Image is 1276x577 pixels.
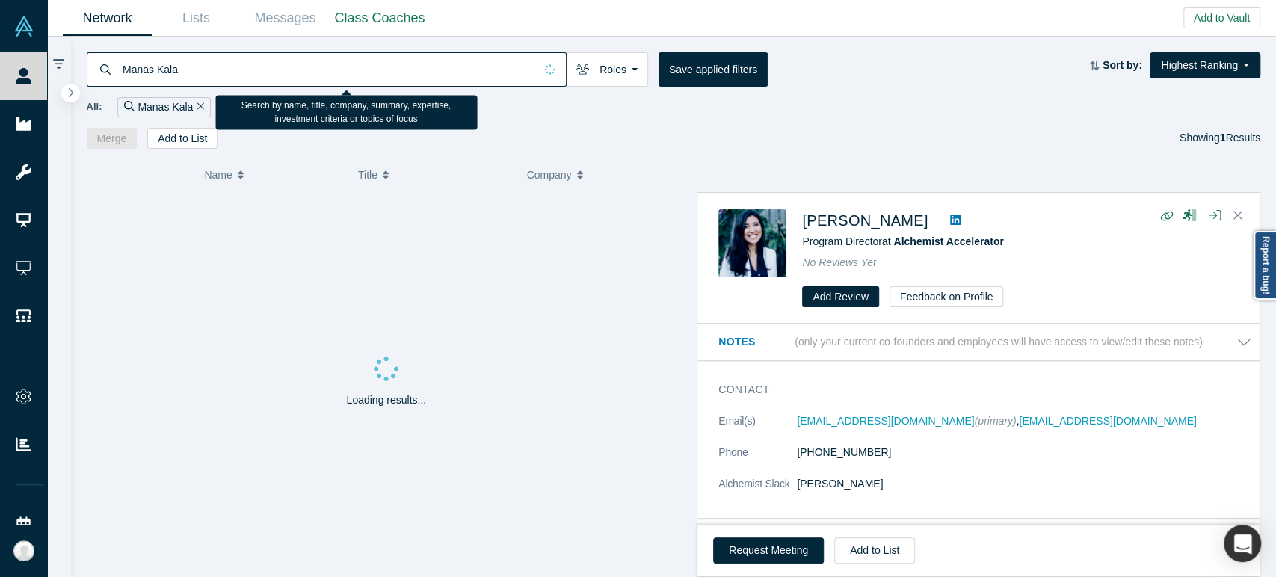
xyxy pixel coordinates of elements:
[718,445,797,476] dt: Phone
[797,415,974,427] a: [EMAIL_ADDRESS][DOMAIN_NAME]
[718,334,1251,350] button: Notes (only your current co-founders and employees will have access to view/edit these notes)
[121,52,534,87] input: Search by name, title, company, summary, expertise, investment criteria or topics of focus
[802,286,879,307] button: Add Review
[347,392,427,408] p: Loading results...
[795,336,1203,348] p: (only your current co-founders and employees will have access to view/edit these notes)
[797,413,1251,429] dd: ,
[117,97,211,117] div: Manas Kala
[193,99,204,116] button: Remove Filter
[1019,415,1196,427] a: [EMAIL_ADDRESS][DOMAIN_NAME]
[890,286,1004,307] button: Feedback on Profile
[893,235,1003,247] a: Alchemist Accelerator
[566,52,648,87] button: Roles
[718,334,792,350] h3: Notes
[1103,59,1142,71] strong: Sort by:
[13,16,34,37] img: Alchemist Vault Logo
[802,235,1004,247] span: Program Director at
[147,128,218,149] button: Add to List
[87,128,138,149] button: Merge
[1180,128,1260,149] div: Showing
[797,476,1251,492] dd: [PERSON_NAME]
[834,537,915,564] button: Add to List
[358,159,511,191] button: Title
[87,99,102,114] span: All:
[241,1,330,36] a: Messages
[527,159,572,191] span: Company
[802,256,876,268] span: No Reviews Yet
[152,1,241,36] a: Lists
[1254,231,1276,300] a: Report a bug!
[204,159,232,191] span: Name
[718,382,1230,398] h3: Contact
[13,540,34,561] img: Rea Medina's Account
[527,159,680,191] button: Company
[974,415,1016,427] span: (primary)
[713,537,824,564] button: Request Meeting
[797,446,891,458] a: [PHONE_NUMBER]
[330,1,430,36] a: Class Coaches
[718,209,786,277] img: Danielle Vivo's Profile Image
[1220,132,1260,144] span: Results
[718,476,797,507] dt: Alchemist Slack
[1227,204,1249,228] button: Close
[1183,7,1260,28] button: Add to Vault
[358,159,377,191] span: Title
[204,159,342,191] button: Name
[659,52,768,87] button: Save applied filters
[1150,52,1260,78] button: Highest Ranking
[802,212,928,229] a: [PERSON_NAME]
[718,413,797,445] dt: Email(s)
[1220,132,1226,144] strong: 1
[63,1,152,36] a: Network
